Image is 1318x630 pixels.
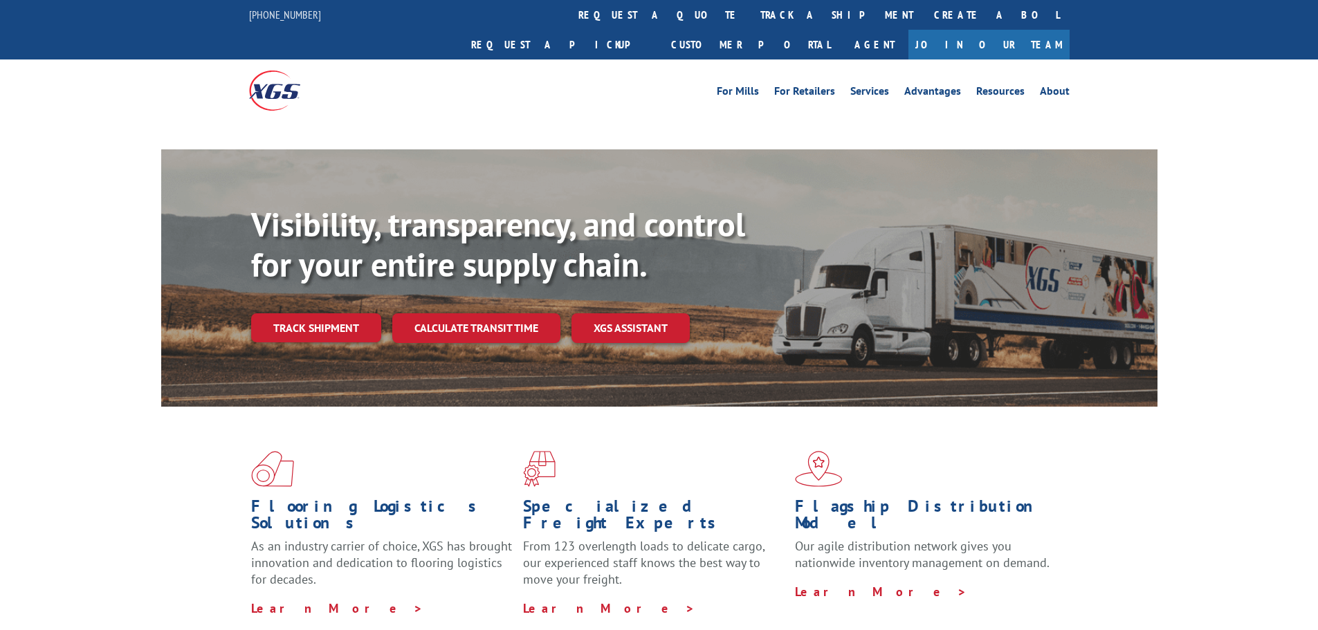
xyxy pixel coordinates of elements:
[850,86,889,101] a: Services
[251,538,512,587] span: As an industry carrier of choice, XGS has brought innovation and dedication to flooring logistics...
[795,498,1056,538] h1: Flagship Distribution Model
[251,600,423,616] a: Learn More >
[841,30,908,59] a: Agent
[523,498,785,538] h1: Specialized Freight Experts
[908,30,1070,59] a: Join Our Team
[249,8,321,21] a: [PHONE_NUMBER]
[904,86,961,101] a: Advantages
[795,584,967,600] a: Learn More >
[392,313,560,343] a: Calculate transit time
[717,86,759,101] a: For Mills
[523,538,785,600] p: From 123 overlength loads to delicate cargo, our experienced staff knows the best way to move you...
[251,451,294,487] img: xgs-icon-total-supply-chain-intelligence-red
[795,451,843,487] img: xgs-icon-flagship-distribution-model-red
[661,30,841,59] a: Customer Portal
[795,538,1050,571] span: Our agile distribution network gives you nationwide inventory management on demand.
[976,86,1025,101] a: Resources
[523,600,695,616] a: Learn More >
[251,498,513,538] h1: Flooring Logistics Solutions
[523,451,556,487] img: xgs-icon-focused-on-flooring-red
[1040,86,1070,101] a: About
[571,313,690,343] a: XGS ASSISTANT
[251,203,745,286] b: Visibility, transparency, and control for your entire supply chain.
[251,313,381,342] a: Track shipment
[461,30,661,59] a: Request a pickup
[774,86,835,101] a: For Retailers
